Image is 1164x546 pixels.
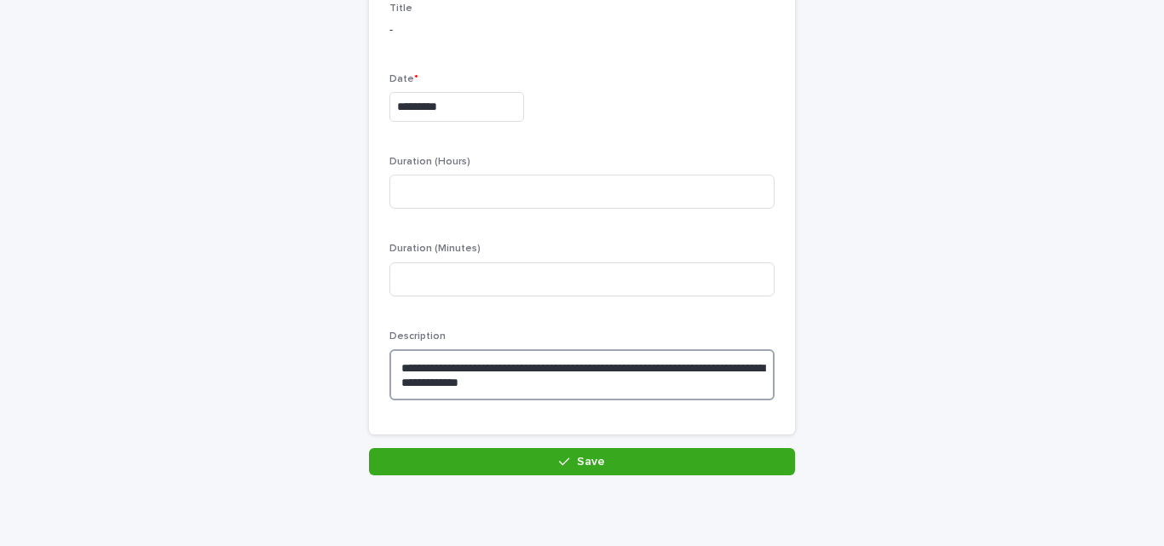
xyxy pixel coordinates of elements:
[389,74,418,84] span: Date
[577,456,605,468] span: Save
[389,21,775,39] p: -
[389,331,446,342] span: Description
[389,244,481,254] span: Duration (Minutes)
[369,448,795,475] button: Save
[389,3,412,14] span: Title
[389,157,470,167] span: Duration (Hours)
